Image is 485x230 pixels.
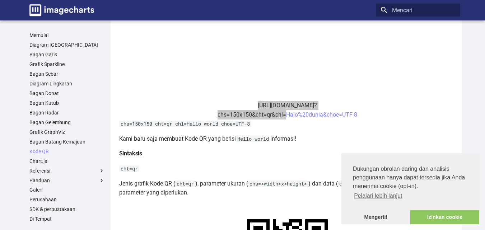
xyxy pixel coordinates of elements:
[29,100,59,106] font: Bagan Kutub
[218,111,357,118] font: chs=150x150&cht=qr&chl=Halo%20dunia&choe=UTF-8
[29,32,48,38] font: Memulai
[248,180,308,187] code: chs=<width>x<height>
[353,166,465,189] font: Dukungan obrolan daring dan analisis penggunaan hanya dapat tersedia jika Anda menerima cookie (o...
[29,81,72,86] font: Diagram Lingkaran
[29,4,94,16] img: logo
[29,52,57,57] font: Bagan Garis
[119,150,143,157] font: Sintaksis
[218,102,357,118] a: [URL][DOMAIN_NAME]?chs=150x150&cht=qr&chl=Halo%20dunia&choe=UTF-8
[354,193,402,199] font: Pelajari lebih lanjut
[338,180,369,187] code: chl=<data>
[29,71,105,77] a: Bagan Sebar
[29,119,71,125] font: Bagan Gelembung
[29,158,105,164] a: Chart.js
[29,110,59,116] font: Bagan Radar
[236,136,270,142] code: Hello world
[341,210,410,225] a: abaikan pesan cookie
[119,180,175,187] font: Jenis grafik Kode QR (
[29,61,65,67] font: Grafik Sparkline
[29,42,105,48] a: Diagram [GEOGRAPHIC_DATA]
[29,90,105,97] a: Bagan Donat
[29,178,50,183] font: Panduan
[29,149,49,154] font: Kode QR
[376,4,460,17] input: Mencari
[29,139,105,145] a: Bagan Batang Kemajuan
[29,168,50,174] font: Referensi
[29,216,52,222] font: Di Tempat
[27,1,97,19] a: Dokumentasi Bagan Gambar
[29,206,105,212] a: SDK & perpustakaan
[364,214,388,220] font: Mengerti!
[29,51,105,58] a: Bagan Garis
[195,180,248,187] font: ), parameter ukuran (
[175,180,195,187] code: cht=qr
[29,158,47,164] font: Chart.js
[29,109,105,116] a: Bagan Radar
[29,206,75,212] font: SDK & perpustakaan
[29,129,105,135] a: Grafik GraphViz
[119,135,236,142] font: Kami baru saja membuat Kode QR yang berisi
[29,61,105,67] a: Grafik Sparkline
[29,216,105,222] a: Di Tempat
[353,191,404,201] a: pelajari lebih lanjut tentang cookie
[308,180,338,187] font: ) dan data (
[29,197,57,202] font: Perusahaan
[29,80,105,87] a: Diagram Lingkaran
[29,148,105,155] a: Kode QR
[29,32,105,38] a: Memulai
[29,71,58,77] font: Bagan Sebar
[29,100,105,106] a: Bagan Kutub
[258,102,317,109] font: [URL][DOMAIN_NAME]?
[341,153,479,224] div: persetujuan cookie
[427,214,462,220] font: Izinkan cookie
[29,90,59,96] font: Bagan Donat
[410,210,479,225] a: izinkan cookie
[29,139,85,145] font: Bagan Batang Kemajuan
[29,119,105,126] a: Bagan Gelembung
[29,42,98,48] font: Diagram [GEOGRAPHIC_DATA]
[29,187,105,193] a: Galeri
[119,165,139,172] code: cht=qr
[29,196,105,203] a: Perusahaan
[29,187,42,193] font: Galeri
[119,121,251,127] code: chs=150x150 cht=qr chl=Hello world choe=UTF-8
[29,129,65,135] font: Grafik GraphViz
[270,135,296,142] font: informasi!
